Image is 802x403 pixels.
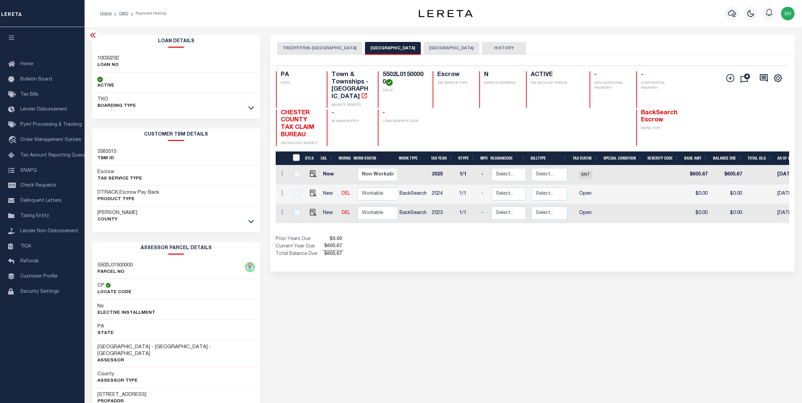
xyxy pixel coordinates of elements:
h4: Town & Townships - [GEOGRAPHIC_DATA] [331,71,369,100]
td: $605.67 [710,165,745,185]
td: 2025 [429,165,457,185]
p: WORK TYPE [641,126,679,131]
span: BackSearch Escrow [641,110,678,123]
td: BackSearch [397,185,429,204]
span: TIQA [20,244,31,248]
button: TREDYFFRIN-[GEOGRAPHIC_DATA] [277,42,362,55]
span: Refunds [20,259,39,264]
p: State [97,330,114,337]
td: 2023 [429,204,457,223]
th: RType: activate to sort column ascending [456,151,478,165]
p: LOAN SEVERITY CODE [383,119,425,124]
th: Work Status [351,151,397,165]
th: Work Type [396,151,428,165]
p: Product Type [97,196,159,203]
h3: 3383515 [97,148,116,155]
h2: ASSESSOR PARCEL DETAILS [92,242,260,255]
td: BackSearch [397,204,429,223]
p: IN BANKRUPTCY [331,119,369,124]
button: [GEOGRAPHIC_DATA] [365,42,421,55]
th: BillType: activate to sort column ascending [528,151,570,165]
p: CONFIDENTIAL PROPERTY [641,81,679,91]
p: BOARDING TYPE [97,103,136,110]
p: AGENCY WEBSITE [331,103,369,108]
p: SERVICE OVERRIDE [484,81,518,86]
span: Lender Disbursement [20,107,67,112]
th: MPO [478,151,488,165]
p: PARCEL NO [97,269,133,276]
span: CHESTER COUNTY TAX CLAIM BUREAU [281,110,314,138]
td: $0.00 [682,185,710,204]
td: Total Balance Due [276,251,323,258]
p: Assessor Type [97,378,138,384]
p: STATE [281,81,319,86]
th: WorkQ [336,151,351,165]
td: - [479,185,489,204]
span: SNT [579,171,592,179]
th: Total DLQ: activate to sort column ascending [745,151,775,165]
th: Tax Year: activate to sort column ascending [428,151,456,165]
a: Home [100,11,112,16]
li: Payment History [128,10,167,17]
span: Tax Amount Reporting Queue [20,153,86,158]
i: travel_explore [8,136,19,145]
h3: DTRACK,Escrow Pay Back [97,189,159,196]
h3: 10030292 [97,55,119,62]
h3: [GEOGRAPHIC_DATA] - [GEOGRAPHIC_DATA] - [GEOGRAPHIC_DATA] [97,344,255,357]
th: DTLS [302,151,318,165]
span: - [331,110,334,116]
h4: 5502L01500000 [383,71,425,86]
td: - [479,165,489,185]
th: Tax Status: activate to sort column ascending [570,151,601,165]
span: - [641,72,643,78]
p: TBM ID [97,155,116,162]
th: Special Condition: activate to sort column ascending [601,151,645,165]
button: HISTORY [482,42,526,55]
td: $0.00 [682,204,710,223]
h3: No [97,303,104,310]
h3: County [97,371,138,378]
th: Severity Code: activate to sort column ascending [645,151,682,165]
p: TAX SERVICE TYPE [437,81,471,86]
span: Pymt Processing & Tracking [20,122,82,127]
h2: CUSTOMER TBM DETAILS [92,128,260,141]
td: 2024 [429,185,457,204]
h3: Escrow [97,169,142,175]
p: TAX ID [383,88,425,93]
h2: Loan Details [92,35,260,48]
h3: CP [97,282,105,289]
span: Tax Bills [20,92,39,97]
h3: [STREET_ADDRESS] [97,392,146,398]
td: - [479,204,489,223]
th: &nbsp; [289,151,302,165]
td: $0.00 [710,185,745,204]
th: ReasonCode: activate to sort column ascending [488,151,528,165]
th: Base Amt: activate to sort column ascending [682,151,710,165]
h4: PA [281,71,319,79]
h3: 5502L01500000 [97,262,133,269]
td: Prior Years Due [276,236,323,243]
td: New [320,165,339,185]
img: logo-dark.svg [419,10,473,17]
td: Current Year Due [276,243,323,250]
p: Assessor [97,357,255,364]
p: Elective Installment [97,310,155,316]
h3: PA [97,323,114,330]
p: County [97,216,137,223]
td: New [320,204,339,223]
td: 1/1 [457,165,479,185]
span: - [594,72,597,78]
span: Customer Profile [20,274,58,279]
span: Security Settings [20,289,59,294]
td: $0.00 [710,204,745,223]
a: DEL [342,211,350,215]
td: 1/1 [457,185,479,204]
span: Check Requests [20,183,56,188]
span: $0.00 [323,236,343,243]
span: - [383,110,385,116]
h4: ACTIVE [531,71,581,79]
span: Delinquent Letters [20,198,62,203]
p: TAX ACCOUNT STATUS [531,81,581,86]
span: Order Management System [20,138,81,142]
td: $605.67 [682,165,710,185]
